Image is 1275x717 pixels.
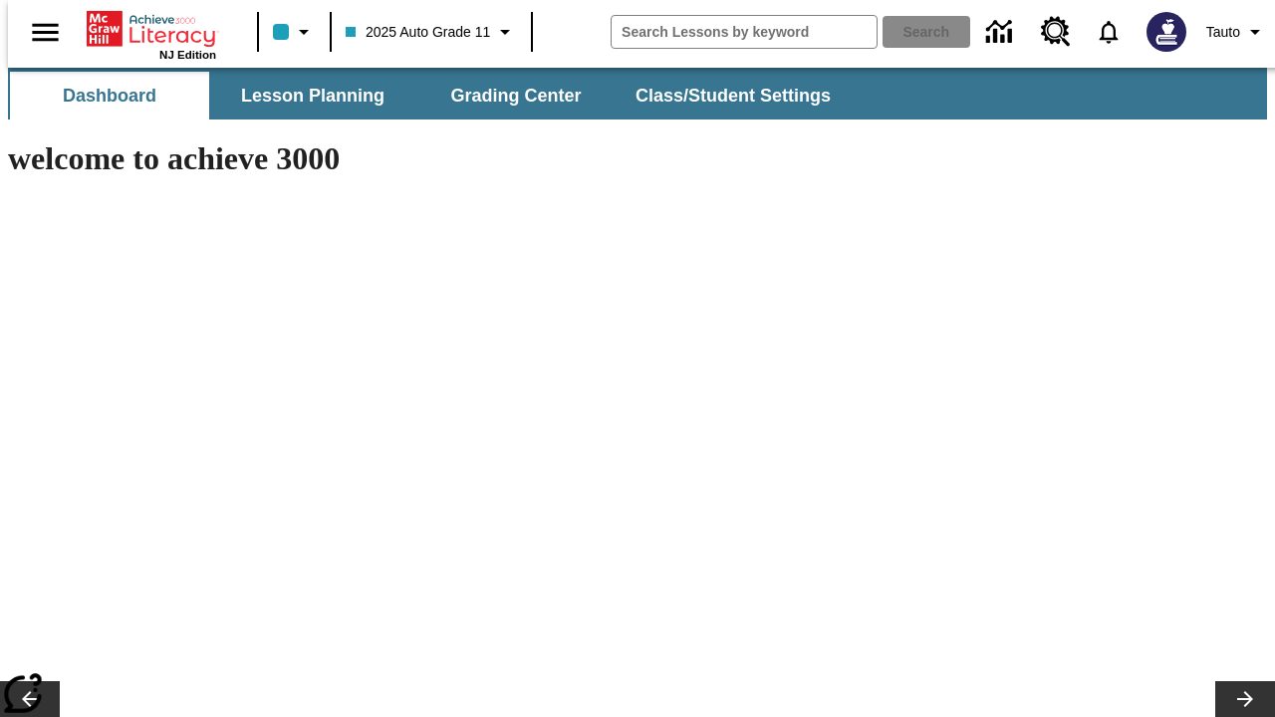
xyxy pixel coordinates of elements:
a: Home [87,9,216,49]
span: 2025 Auto Grade 11 [346,22,490,43]
h1: welcome to achieve 3000 [8,140,869,177]
div: SubNavbar [8,72,849,119]
a: Notifications [1083,6,1135,58]
button: Profile/Settings [1198,14,1275,50]
button: Grading Center [416,72,616,119]
span: Class/Student Settings [636,85,831,108]
button: Select a new avatar [1135,6,1198,58]
a: Data Center [974,5,1029,60]
button: Lesson Planning [213,72,412,119]
button: Class/Student Settings [620,72,847,119]
span: Dashboard [63,85,156,108]
img: Avatar [1147,12,1186,52]
span: NJ Edition [159,49,216,61]
a: Resource Center, Will open in new tab [1029,5,1083,59]
input: search field [612,16,877,48]
button: Class: 2025 Auto Grade 11, Select your class [338,14,525,50]
span: Grading Center [450,85,581,108]
button: Dashboard [10,72,209,119]
button: Lesson carousel, Next [1215,681,1275,717]
button: Open side menu [16,3,75,62]
span: Tauto [1206,22,1240,43]
button: Class color is light blue. Change class color [265,14,324,50]
div: Home [87,7,216,61]
span: Lesson Planning [241,85,384,108]
div: SubNavbar [8,68,1267,119]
